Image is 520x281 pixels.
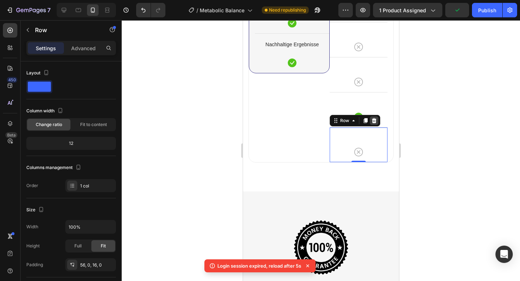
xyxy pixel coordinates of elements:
[5,132,17,138] div: Beta
[3,3,54,17] button: 7
[74,243,82,249] span: Full
[80,262,114,268] div: 56, 0, 16, 0
[47,6,51,14] p: 7
[478,7,496,14] div: Publish
[71,44,96,52] p: Advanced
[373,3,442,17] button: 1 product assigned
[80,183,114,189] div: 1 col
[136,3,165,17] div: Undo/Redo
[26,106,65,116] div: Column width
[196,7,198,14] span: /
[101,243,106,249] span: Fit
[26,224,38,230] div: Width
[26,261,43,268] div: Padding
[379,7,426,14] span: 1 product assigned
[80,121,107,128] span: Fit to content
[217,262,301,269] p: Login session expired, reload after 5s
[26,182,38,189] div: Order
[66,220,116,233] input: Auto
[26,68,51,78] div: Layout
[269,7,306,13] span: Need republishing
[26,205,45,215] div: Size
[36,121,62,128] span: Change ratio
[243,20,399,281] iframe: Design area
[35,26,96,34] p: Row
[472,3,502,17] button: Publish
[200,7,244,14] span: Metabolic Balance
[7,77,17,83] div: 450
[26,243,40,249] div: Height
[28,138,114,148] div: 12
[36,44,56,52] p: Settings
[495,246,513,263] div: Open Intercom Messenger
[26,163,83,173] div: Columns management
